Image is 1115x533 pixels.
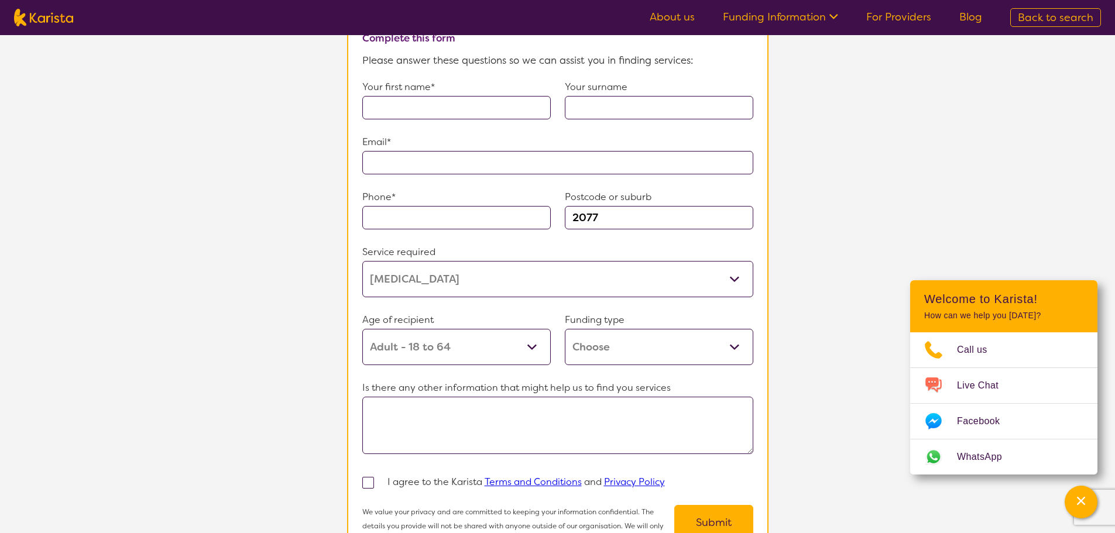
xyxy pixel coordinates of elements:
a: Funding Information [723,10,838,24]
button: Channel Menu [1065,486,1097,518]
div: Channel Menu [910,280,1097,474]
p: I agree to the Karista and [387,473,665,491]
a: About us [650,10,695,24]
span: Back to search [1018,11,1093,25]
ul: Choose channel [910,332,1097,474]
p: Postcode or suburb [565,188,753,206]
a: Back to search [1010,8,1101,27]
a: Blog [959,10,982,24]
span: Call us [957,341,1001,359]
a: For Providers [866,10,931,24]
p: Age of recipient [362,311,551,329]
img: Karista logo [14,9,73,26]
span: Facebook [957,412,1014,430]
p: Your first name* [362,78,551,96]
h2: Welcome to Karista! [924,292,1083,306]
span: WhatsApp [957,448,1016,466]
p: Your surname [565,78,753,96]
b: Complete this form [362,32,455,44]
a: Privacy Policy [604,476,665,488]
p: Phone* [362,188,551,206]
a: Web link opens in a new tab. [910,439,1097,474]
p: Is there any other information that might help us to find you services [362,379,753,397]
p: Please answer these questions so we can assist you in finding services: [362,51,753,69]
p: How can we help you [DATE]? [924,311,1083,321]
a: Terms and Conditions [485,476,582,488]
p: Email* [362,133,753,151]
p: Funding type [565,311,753,329]
span: Live Chat [957,377,1013,394]
p: Service required [362,243,753,261]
